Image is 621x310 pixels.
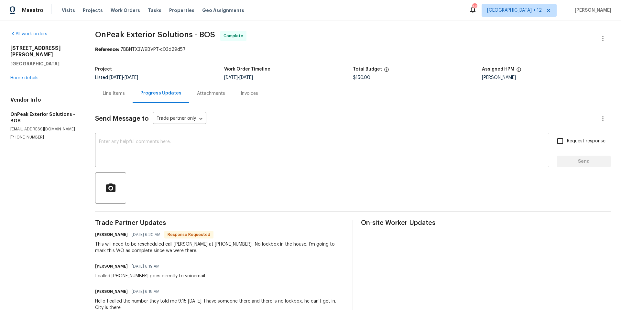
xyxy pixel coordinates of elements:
[165,231,213,238] span: Response Requested
[482,75,611,80] div: [PERSON_NAME]
[109,75,138,80] span: -
[10,135,80,140] p: [PHONE_NUMBER]
[10,76,38,80] a: Home details
[202,7,244,14] span: Geo Assignments
[353,67,382,72] h5: Total Budget
[361,220,611,226] span: On-site Worker Updates
[169,7,194,14] span: Properties
[95,116,149,122] span: Send Message to
[224,67,270,72] h5: Work Order Timeline
[353,75,370,80] span: $150.00
[140,90,181,96] div: Progress Updates
[10,127,80,132] p: [EMAIL_ADDRESS][DOMAIN_NAME]
[572,7,611,14] span: [PERSON_NAME]
[95,75,138,80] span: Listed
[95,67,112,72] h5: Project
[103,90,125,97] div: Line Items
[10,111,80,124] h5: OnPeak Exterior Solutions - BOS
[132,263,159,270] span: [DATE] 6:19 AM
[148,8,161,13] span: Tasks
[487,7,542,14] span: [GEOGRAPHIC_DATA] + 12
[516,67,521,75] span: The hpm assigned to this work order.
[224,75,253,80] span: -
[111,7,140,14] span: Work Orders
[109,75,123,80] span: [DATE]
[83,7,103,14] span: Projects
[10,32,47,36] a: All work orders
[239,75,253,80] span: [DATE]
[10,61,80,67] h5: [GEOGRAPHIC_DATA]
[95,31,215,39] span: OnPeak Exterior Solutions - BOS
[10,97,80,103] h4: Vendor Info
[197,90,225,97] div: Attachments
[62,7,75,14] span: Visits
[95,263,128,270] h6: [PERSON_NAME]
[95,47,119,52] b: Reference:
[132,231,160,238] span: [DATE] 6:30 AM
[95,46,611,53] div: 7BBNTX3W9BVPT-c03d29d57
[95,288,128,295] h6: [PERSON_NAME]
[132,288,159,295] span: [DATE] 6:18 AM
[22,7,43,14] span: Maestro
[224,75,238,80] span: [DATE]
[95,273,205,279] div: I called [PHONE_NUMBER] goes directly to voicemail
[125,75,138,80] span: [DATE]
[241,90,258,97] div: Invoices
[95,231,128,238] h6: [PERSON_NAME]
[95,220,345,226] span: Trade Partner Updates
[153,114,206,124] div: Trade partner only
[95,241,345,254] div: This will need to be rescheduled call [PERSON_NAME] at [PHONE_NUMBER].. No lockbox in the house. ...
[567,138,605,145] span: Request response
[472,4,477,10] div: 89
[482,67,514,72] h5: Assigned HPM
[10,45,80,58] h2: [STREET_ADDRESS][PERSON_NAME]
[384,67,389,75] span: The total cost of line items that have been proposed by Opendoor. This sum includes line items th...
[223,33,246,39] span: Complete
